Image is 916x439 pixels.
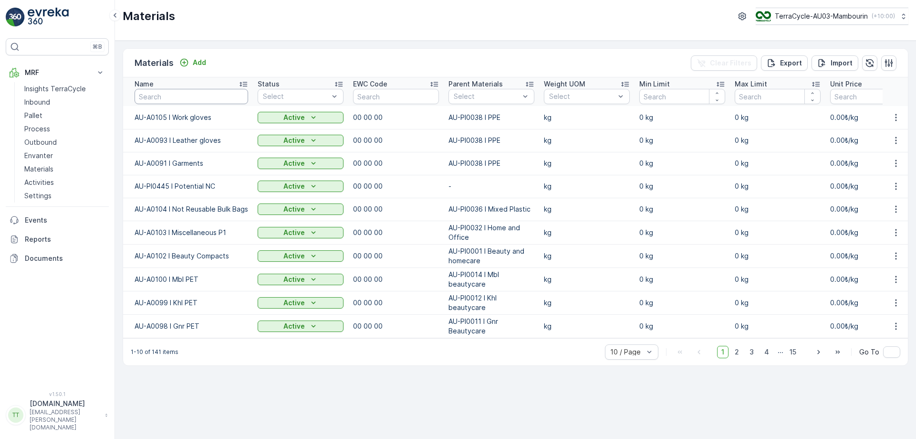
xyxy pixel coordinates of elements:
p: MRF [25,68,90,77]
p: 0 kg [639,182,725,191]
p: Active [283,321,305,331]
span: v 1.50.1 [6,391,109,397]
span: 0.00₺/kg [830,275,858,283]
p: Active [283,159,305,168]
p: 0 kg [735,182,821,191]
p: 00 00 00 [353,228,439,237]
p: kg [544,113,630,122]
p: 00 00 00 [353,298,439,308]
button: Active [258,227,343,238]
a: Outbound [21,136,109,149]
p: Settings [24,191,52,201]
span: 0.00₺/kg [830,159,858,167]
p: EWC Code [353,79,387,89]
p: Inbound [24,97,50,107]
span: 0.00₺/kg [830,322,858,330]
a: Events [6,211,109,230]
p: 0 kg [639,228,725,237]
a: Insights TerraCycle [21,82,109,96]
p: 0 kg [639,159,725,168]
a: Documents [6,249,109,268]
p: 0 kg [639,251,725,261]
a: Pallet [21,109,109,122]
a: Materials [21,162,109,176]
p: Materials [135,56,174,70]
p: 00 00 00 [353,113,439,122]
p: AU-A0098 I Gnr PET [135,321,248,331]
img: logo [6,8,25,27]
button: Add [176,57,210,68]
p: Unit Price [830,79,862,89]
span: 3 [745,346,758,358]
p: Active [283,228,305,237]
span: 2 [730,346,743,358]
input: Search [639,89,725,104]
span: 0.00₺/kg [830,136,858,144]
p: 00 00 00 [353,182,439,191]
button: Export [761,55,808,71]
button: TerraCycle-AU03-Mambourin(+10:00) [756,8,908,25]
p: kg [544,182,630,191]
input: Search [135,89,248,104]
p: Active [283,204,305,214]
p: [EMAIL_ADDRESS][PERSON_NAME][DOMAIN_NAME] [30,408,100,431]
p: AU-A0099 I Khl PET [135,298,248,308]
p: Envanter [24,151,53,161]
button: Clear Filters [691,55,757,71]
p: Active [283,113,305,122]
p: 0 kg [735,136,821,145]
p: AU-PI0445 I Potential NC [135,182,248,191]
p: 0 kg [735,321,821,331]
p: - [448,182,534,191]
p: kg [544,228,630,237]
p: Export [780,58,802,68]
p: AU-PI0038 I PPE [448,159,500,168]
p: 00 00 00 [353,204,439,214]
p: Import [831,58,853,68]
p: 00 00 00 [353,321,439,331]
p: Active [283,275,305,284]
p: AU-PI0032 I Home and Office [448,223,534,242]
p: 1-10 of 141 items [131,348,178,356]
p: kg [544,204,630,214]
img: image_D6FFc8H.png [756,11,771,21]
p: Max Limit [735,79,767,89]
p: 0 kg [735,275,821,284]
span: 0.00₺/kg [830,228,858,236]
p: kg [544,159,630,168]
p: Activities [24,178,54,187]
p: Select [549,92,615,101]
p: AU-PI0014 I Mbl beautycare [448,270,534,289]
p: 00 00 00 [353,136,439,145]
p: Status [258,79,280,89]
p: AU-PI0036 I Mixed Plastic [448,204,531,214]
p: TerraCycle-AU03-Mambourin [775,11,868,21]
p: ⌘B [93,43,102,51]
input: Search [830,89,916,104]
p: Materials [24,164,53,174]
a: Envanter [21,149,109,162]
p: Parent Materials [448,79,503,89]
p: 0 kg [639,113,725,122]
button: Import [812,55,858,71]
p: Outbound [24,138,57,147]
p: ... [778,346,783,358]
span: Go To [859,347,879,357]
img: logo_light-DOdMpM7g.png [28,8,69,27]
p: Documents [25,254,105,263]
p: ( +10:00 ) [872,12,895,20]
a: Inbound [21,96,109,109]
input: Search [353,89,439,104]
p: [DOMAIN_NAME] [30,399,100,408]
p: 00 00 00 [353,251,439,261]
p: 0 kg [735,113,821,122]
p: AU-PI0011 I Gnr Beautycare [448,317,534,336]
p: kg [544,136,630,145]
button: Active [258,321,343,332]
p: AU-PI0038 I PPE [448,136,500,145]
p: AU-A0091 I Garments [135,159,248,168]
p: Events [25,215,105,225]
p: kg [544,298,630,308]
p: 0 kg [639,298,725,308]
p: Materials [123,9,175,24]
